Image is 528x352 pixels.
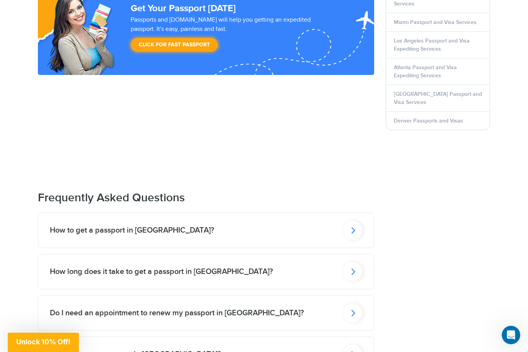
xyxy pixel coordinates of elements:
[38,75,374,168] iframe: Customer reviews powered by Trustpilot
[502,326,520,344] iframe: Intercom live chat
[394,19,477,26] a: Miami Passport and Visa Services
[131,3,236,14] strong: Get Your Passport [DATE]
[131,38,218,52] a: Click for Fast Passport
[394,91,482,105] a: [GEOGRAPHIC_DATA] Passport and Visa Services
[50,308,304,318] h2: Do I need an appointment to renew my passport in [GEOGRAPHIC_DATA]?
[394,117,463,124] a: Denver Passports and Visas
[16,338,70,346] span: Unlock 10% Off!
[394,37,470,52] a: Los Angeles Passport and Visa Expediting Services
[38,191,374,205] h2: Frequently Asked Questions
[50,267,273,276] h2: How long does it take to get a passport in [GEOGRAPHIC_DATA]?
[394,64,457,79] a: Atlanta Passport and Visa Expediting Services
[8,333,79,352] div: Unlock 10% Off!
[128,15,339,56] div: Passports and [DOMAIN_NAME] will help you getting an expedited passport. It's easy, painless and ...
[50,226,214,235] h2: How to get a passport in [GEOGRAPHIC_DATA]?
